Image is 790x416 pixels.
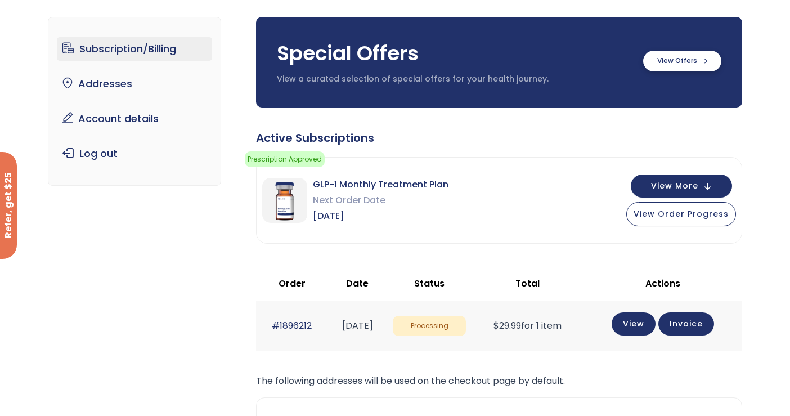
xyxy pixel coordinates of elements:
span: View More [651,182,698,190]
p: View a curated selection of special offers for your health journey. [277,74,632,85]
span: GLP-1 Monthly Treatment Plan [313,177,448,193]
span: 29.99 [493,319,521,332]
span: View Order Progress [634,208,729,220]
span: Date [346,277,369,290]
span: $ [493,319,499,332]
span: Processing [393,316,466,337]
h3: Special Offers [277,39,632,68]
a: Invoice [658,312,714,336]
span: Actions [645,277,680,290]
span: Next Order Date [313,193,448,208]
a: Log out [57,142,213,165]
a: Addresses [57,72,213,96]
span: Total [515,277,540,290]
span: Status [414,277,445,290]
a: View [612,312,656,336]
nav: Account pages [48,17,222,186]
button: View Order Progress [626,202,736,226]
td: for 1 item [472,301,583,350]
button: View More [631,175,732,198]
span: Order [279,277,306,290]
div: Active Subscriptions [256,130,742,146]
span: [DATE] [313,208,448,224]
a: Subscription/Billing [57,37,213,61]
span: Prescription Approved [245,151,325,167]
a: Account details [57,107,213,131]
a: #1896212 [272,319,312,332]
time: [DATE] [342,319,373,332]
p: The following addresses will be used on the checkout page by default. [256,373,742,389]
